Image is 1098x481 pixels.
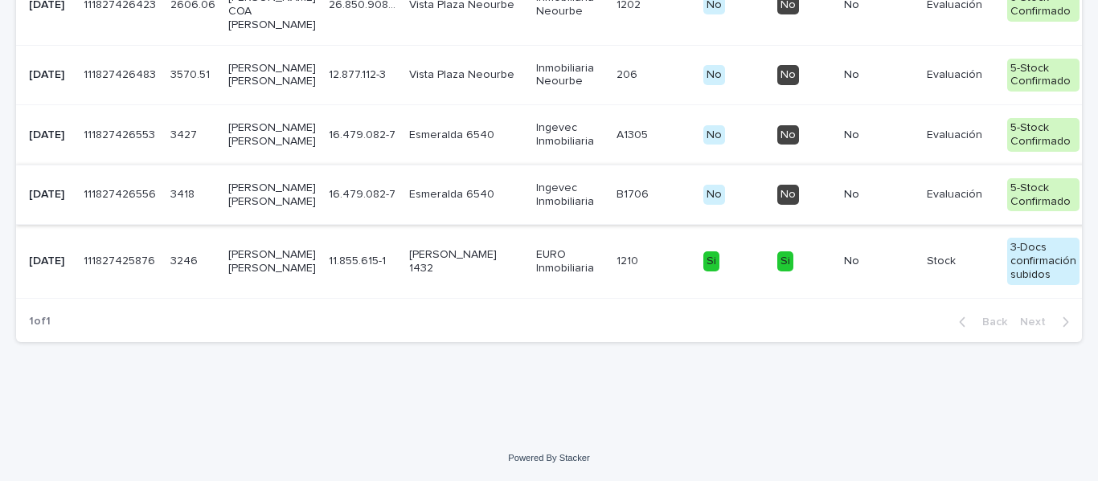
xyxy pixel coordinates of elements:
p: 11.855.615-1 [329,251,389,268]
p: 3418 [170,185,198,202]
p: 206 [617,65,641,82]
div: No [703,125,725,145]
p: [PERSON_NAME] [PERSON_NAME] [228,62,316,89]
div: Si [703,251,719,271]
div: No [777,185,799,205]
p: A1305 [617,125,651,142]
p: 16.479.082-7 [329,125,399,142]
div: Si [777,251,793,271]
p: [DATE] [29,255,71,268]
div: No [777,65,799,85]
p: Evaluación [927,188,994,202]
p: 3570.51 [170,65,213,82]
p: 12.877.112-3 [329,65,389,82]
p: Esmeralda 6540 [409,188,523,202]
span: Next [1020,316,1055,328]
p: [PERSON_NAME] 1432 [409,248,523,275]
button: Back [946,315,1014,329]
div: No [703,185,725,205]
p: Vista Plaza Neourbe [409,68,523,82]
div: No [703,65,725,85]
p: No [844,188,914,202]
p: 16.479.082-7 [329,185,399,202]
p: [PERSON_NAME] [PERSON_NAME] [228,181,316,209]
p: 1210 [617,251,641,268]
p: [PERSON_NAME] [PERSON_NAME] [228,248,316,275]
p: Evaluación [927,68,994,82]
p: EURO Inmobiliaria [536,248,604,275]
p: No [844,255,914,268]
p: 111827426556 [84,185,159,202]
p: No [844,128,914,142]
p: [PERSON_NAME] [PERSON_NAME] [228,121,316,149]
p: Stock [927,255,994,268]
p: Esmeralda 6540 [409,128,523,142]
p: B1706 [617,185,652,202]
p: [DATE] [29,128,71,142]
p: 3427 [170,125,200,142]
p: No [844,68,914,82]
div: 3-Docs confirmación subidos [1007,238,1080,284]
a: Powered By Stacker [508,453,589,463]
p: Inmobiliaria Neourbe [536,62,604,89]
p: 111827426553 [84,125,158,142]
span: Back [973,316,1007,328]
p: [DATE] [29,188,71,202]
div: No [777,125,799,145]
div: 5-Stock Confirmado [1007,59,1080,92]
p: 3246 [170,251,201,268]
button: Next [1014,315,1082,329]
div: 5-Stock Confirmado [1007,118,1080,152]
p: 111827425876 [84,251,158,268]
p: Ingevec Inmobiliaria [536,181,604,209]
p: 111827426483 [84,65,159,82]
p: Evaluación [927,128,994,142]
p: 1 of 1 [16,302,64,341]
div: 5-Stock Confirmado [1007,178,1080,212]
p: Ingevec Inmobiliaria [536,121,604,149]
p: [DATE] [29,68,71,82]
